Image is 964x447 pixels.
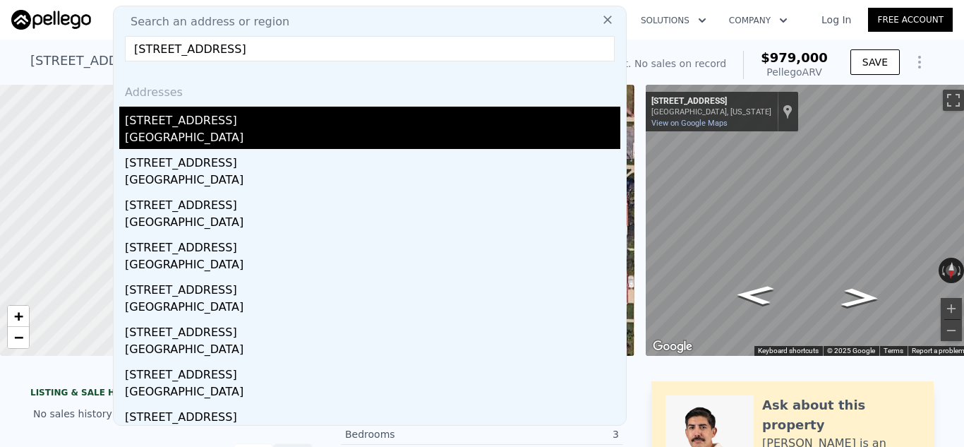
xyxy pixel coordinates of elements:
div: [STREET_ADDRESS] , [GEOGRAPHIC_DATA] , CA 90043 [30,51,368,71]
a: Zoom in [8,306,29,327]
button: Toggle fullscreen view [943,90,964,111]
div: Bedrooms [345,427,482,441]
div: Pellego ARV [761,65,828,79]
a: Open this area in Google Maps (opens a new window) [649,338,696,356]
div: [STREET_ADDRESS] [125,107,620,129]
a: Terms (opens in new tab) [884,347,903,354]
div: [STREET_ADDRESS] [125,149,620,172]
div: [GEOGRAPHIC_DATA], [US_STATE] [651,107,771,117]
div: [GEOGRAPHIC_DATA] [125,214,620,234]
button: Show Options [905,48,934,76]
div: Off Market. No sales on record [577,56,726,71]
path: Go East, W 78th Pl [720,281,790,309]
div: [STREET_ADDRESS] [125,191,620,214]
div: [GEOGRAPHIC_DATA] [125,129,620,149]
div: [GEOGRAPHIC_DATA] [125,299,620,318]
img: Pellego [11,10,91,30]
a: Log In [805,13,868,27]
div: [GEOGRAPHIC_DATA] [125,383,620,403]
span: Search an address or region [119,13,289,30]
button: Zoom out [941,320,962,341]
div: [GEOGRAPHIC_DATA] [125,341,620,361]
a: Free Account [868,8,953,32]
button: Zoom in [941,298,962,319]
div: [GEOGRAPHIC_DATA] [125,172,620,191]
button: Reset the view [945,257,958,283]
div: [GEOGRAPHIC_DATA] [125,256,620,276]
a: View on Google Maps [651,119,728,128]
div: [STREET_ADDRESS] [125,234,620,256]
button: Rotate counterclockwise [939,258,946,283]
button: Solutions [629,8,718,33]
span: − [14,328,23,346]
a: Show location on map [783,104,793,119]
span: © 2025 Google [827,347,875,354]
button: Keyboard shortcuts [758,346,819,356]
div: [STREET_ADDRESS] [125,318,620,341]
div: [STREET_ADDRESS] [125,361,620,383]
button: SAVE [850,49,900,75]
button: Rotate clockwise [956,258,964,283]
div: [STREET_ADDRESS] [125,403,620,426]
a: Zoom out [8,327,29,348]
img: Google [649,338,696,356]
div: LISTING & SALE HISTORY [30,387,313,401]
span: $979,000 [761,50,828,65]
div: 3 [482,427,619,441]
path: Go West, W 78th Pl [825,284,896,312]
button: Company [718,8,799,33]
input: Enter an address, city, region, neighborhood or zip code [125,36,615,61]
span: + [14,307,23,325]
div: [STREET_ADDRESS] [125,276,620,299]
div: Ask about this property [762,395,920,435]
div: [STREET_ADDRESS] [651,96,771,107]
div: No sales history record for this property. [30,401,313,427]
div: Addresses [119,73,620,107]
